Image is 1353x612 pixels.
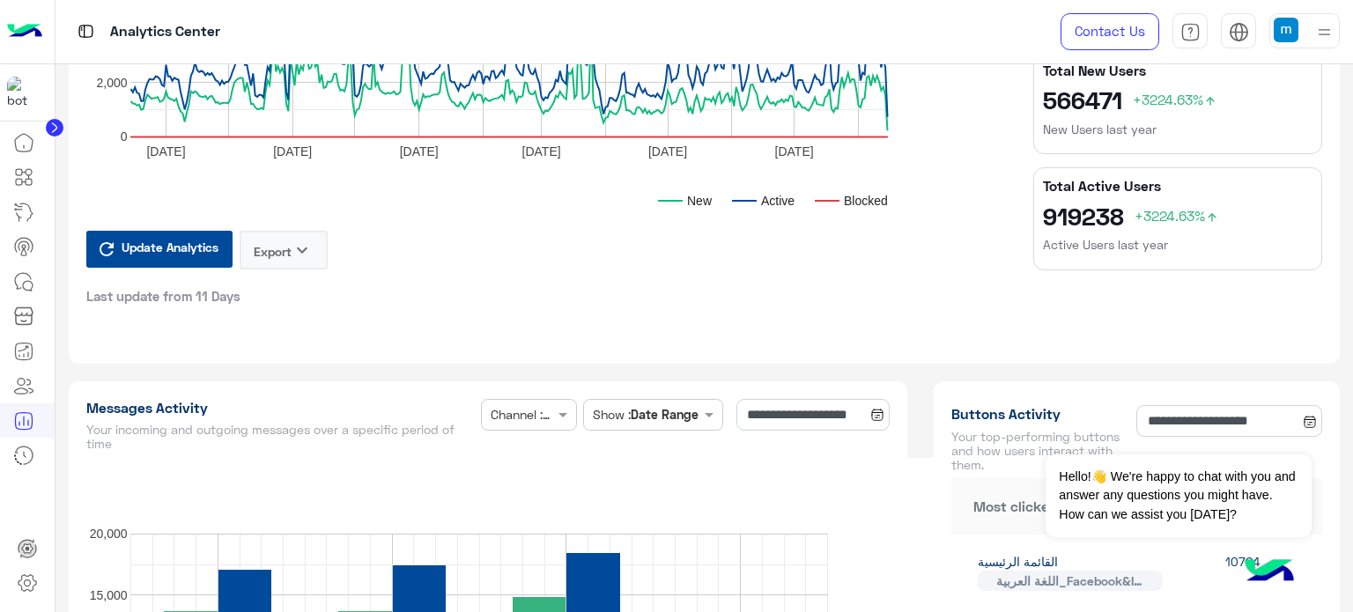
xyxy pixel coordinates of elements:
img: Logo [7,13,42,50]
span: اللغة العربية_Facebook&Insta_copy_1 [978,571,1163,591]
h5: Your incoming and outgoing messages over a specific period of time [86,423,475,451]
text: [DATE] [273,144,312,158]
span: Hello!👋 We're happy to chat with you and answer any questions you might have. How can we assist y... [1046,454,1311,537]
h1: Buttons Activity [951,405,1130,423]
h1: Messages Activity [86,399,475,417]
h5: Your top-performing buttons and how users interact with them. [951,430,1130,472]
p: Analytics Center [110,20,220,44]
text: [DATE] [647,144,686,158]
h6: New Users last year [1043,121,1312,138]
h2: 566471 [1043,85,1312,114]
h2: 919238 [1043,202,1312,230]
img: 1403182699927242 [7,77,39,108]
div: القائمة الرئيسية [951,552,1163,591]
button: Exportkeyboard_arrow_down [240,231,328,269]
h5: Total Active Users [1043,177,1312,195]
span: +3224.63% [1133,91,1217,107]
text: 20,000 [89,527,127,541]
text: 2,000 [96,75,127,89]
h5: Total New Users [1043,62,1312,79]
text: 0 [120,129,127,144]
text: New [687,193,713,207]
text: Blocked [844,193,888,207]
text: [DATE] [521,144,560,158]
span: +3224.63% [1135,207,1219,224]
a: Contact Us [1061,13,1159,50]
img: userImage [1274,18,1298,42]
button: Update Analytics [86,231,233,268]
span: Last update from 11 Days [86,287,240,305]
text: [DATE] [146,144,185,158]
i: keyboard_arrow_down [292,240,313,261]
div: Most clicked buttons [951,496,1137,517]
img: profile [1313,21,1335,43]
a: tab [1172,13,1208,50]
h6: Active Users last year [1043,236,1312,254]
img: hulul-logo.png [1238,542,1300,603]
text: [DATE] [774,144,813,158]
text: 15,000 [89,587,127,601]
img: tab [1180,22,1201,42]
text: Active [761,193,795,207]
div: 10764 [1163,552,1322,591]
text: [DATE] [399,144,438,158]
img: tab [1229,22,1249,42]
img: tab [75,20,97,42]
span: Update Analytics [117,235,223,259]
